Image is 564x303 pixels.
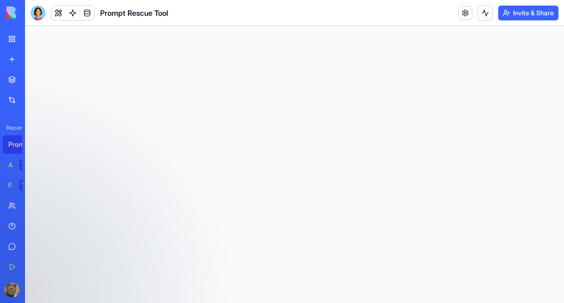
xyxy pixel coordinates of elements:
a: AI Logo GeneratorTRY [3,156,40,174]
img: logo [6,6,64,19]
a: Feedback FormTRY [3,176,40,195]
iframe: Intercom notifications message [132,234,317,298]
div: Prompt Rescue Tool [8,140,34,149]
a: Prompt Rescue Tool [3,135,40,154]
button: Invite & Share [498,6,558,20]
img: ACg8ocLCJC5yfPYfHgaJFTIlg4_-FiXfRSaa5nIkto5uvwEB-1j7n6VB=s96-c [5,283,19,297]
span: Recent [3,124,22,132]
div: Feedback Form [8,181,13,190]
div: TRY [19,159,34,170]
span: Prompt Rescue Tool [100,7,168,19]
div: AI Logo Generator [8,160,13,170]
div: TRY [19,180,34,191]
